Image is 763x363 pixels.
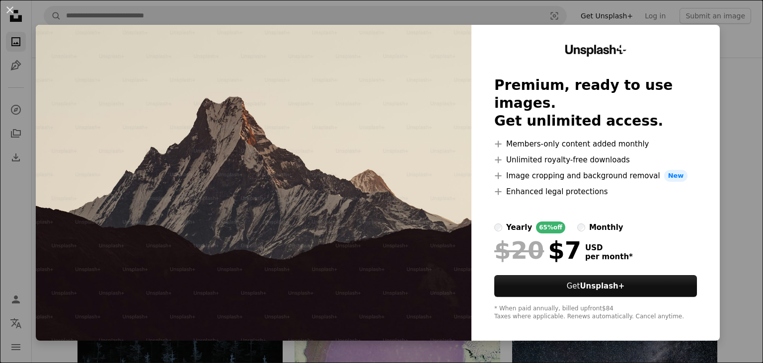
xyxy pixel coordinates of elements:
[494,237,581,263] div: $7
[494,275,697,297] button: GetUnsplash+
[494,237,544,263] span: $20
[580,282,624,290] strong: Unsplash+
[585,243,633,252] span: USD
[494,76,697,130] h2: Premium, ready to use images. Get unlimited access.
[589,221,623,233] div: monthly
[494,170,697,182] li: Image cropping and background removal
[506,221,532,233] div: yearly
[577,223,585,231] input: monthly
[536,221,565,233] div: 65% off
[494,154,697,166] li: Unlimited royalty-free downloads
[494,305,697,321] div: * When paid annually, billed upfront $84 Taxes where applicable. Renews automatically. Cancel any...
[494,223,502,231] input: yearly65%off
[585,252,633,261] span: per month *
[664,170,688,182] span: New
[494,186,697,198] li: Enhanced legal protections
[494,138,697,150] li: Members-only content added monthly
